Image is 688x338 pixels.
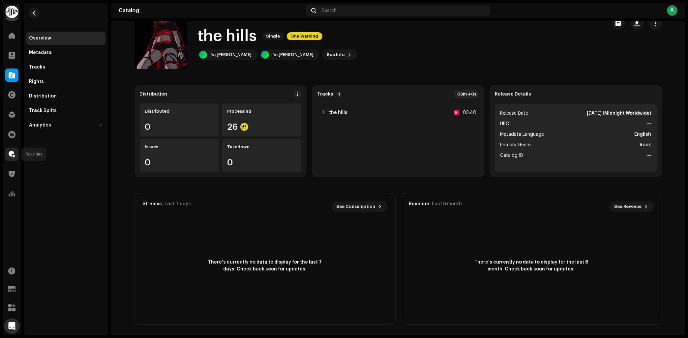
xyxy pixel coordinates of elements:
div: Distribution [140,92,167,97]
div: Issues [145,144,214,150]
span: Release Date [500,109,528,117]
p-badge: 1 [336,91,342,97]
div: A [667,5,677,16]
re-m-nav-item: Rights [26,75,105,88]
button: See Consumption [331,201,387,212]
div: Distribution [29,94,57,99]
div: Analytics [29,123,51,128]
div: Distributed [145,109,214,114]
span: Primary Genre [500,141,531,149]
strong: the hills [329,110,347,115]
span: Search [321,8,337,13]
span: There's currently no data to display for the last 6 month. Check back soon for updates. [472,259,591,273]
span: See Revenue [614,200,642,213]
h1: the hills [198,26,257,47]
re-m-nav-item: Overview [26,32,105,45]
div: Metadata [29,50,52,55]
strong: [DATE] (Midnight Worldwide) [587,109,651,117]
div: Track Splits [29,108,57,113]
strong: — [647,152,651,159]
strong: Release Details [495,92,531,97]
div: Tracks [29,65,45,70]
re-m-nav-dropdown: Analytics [26,119,105,132]
re-m-nav-item: Distribution [26,90,105,103]
div: Rights [29,79,44,84]
div: Revenue [409,201,430,207]
div: Processing [227,109,296,114]
div: E [454,110,459,115]
span: See Info [327,48,345,61]
span: Metadata Language [500,130,544,138]
strong: — [647,120,651,128]
div: 03:40 [462,109,476,117]
re-m-nav-item: Track Splits [26,104,105,117]
span: One Warning [287,32,322,40]
span: See Consumption [337,200,375,213]
span: UPC [500,120,509,128]
strong: Tracks [317,92,333,97]
span: Single [262,32,284,40]
div: Last 6 month [432,201,462,207]
div: Streams [143,201,162,207]
strong: Rock [640,141,651,149]
div: Last 7 days [165,201,191,207]
div: 03m 40s [453,90,479,98]
re-m-nav-item: Tracks [26,61,105,74]
img: 0f74c21f-6d1c-4dbc-9196-dbddad53419e [5,5,18,18]
button: See Info [322,49,357,60]
div: I'm [PERSON_NAME] [272,52,314,57]
div: Open Intercom Messenger [4,318,20,334]
div: Catalog [119,8,303,13]
span: Catalog ID [500,152,523,159]
button: See Revenue [609,201,654,212]
re-m-nav-item: Metadata [26,46,105,59]
div: Overview [29,36,51,41]
div: I'm [PERSON_NAME] [210,52,252,57]
div: Takedown [227,144,296,150]
strong: English [635,130,651,138]
span: There's currently no data to display for the last 7 days. Check back soon for updates. [206,259,324,273]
